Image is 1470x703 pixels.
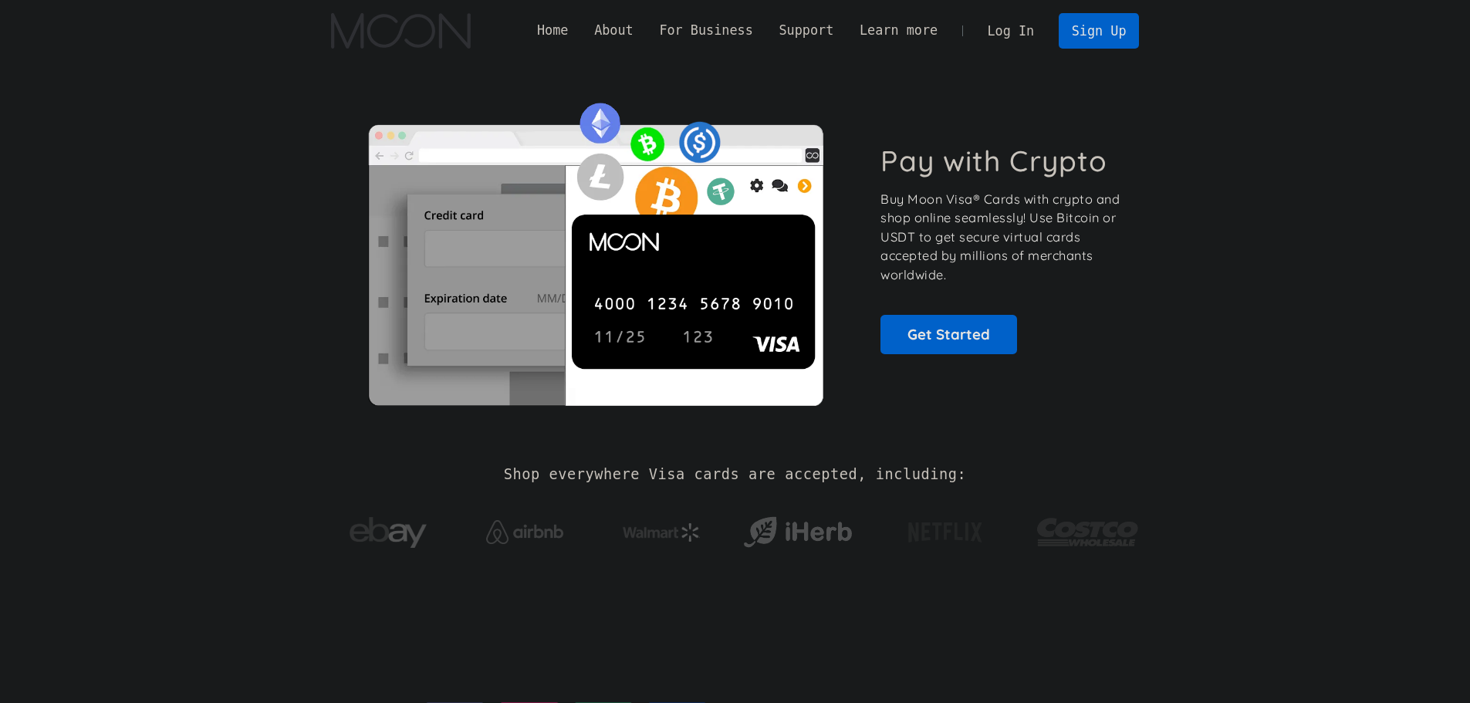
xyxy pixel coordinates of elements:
div: Support [779,21,833,40]
div: Learn more [847,21,951,40]
div: About [594,21,634,40]
div: About [581,21,646,40]
h1: Pay with Crypto [880,144,1107,178]
img: iHerb [740,512,855,553]
img: Airbnb [486,520,563,544]
img: Netflix [907,513,984,552]
img: Costco [1036,503,1140,561]
a: Airbnb [467,505,582,552]
h2: Shop everywhere Visa cards are accepted, including: [504,466,966,483]
div: For Business [659,21,752,40]
a: Netflix [877,498,1015,559]
img: ebay [350,509,427,557]
div: Support [766,21,847,40]
a: Get Started [880,315,1017,353]
img: Moon Cards let you spend your crypto anywhere Visa is accepted. [331,92,860,405]
img: Moon Logo [331,13,471,49]
a: Home [524,21,581,40]
a: Costco [1036,488,1140,569]
a: Log In [975,14,1047,48]
div: For Business [647,21,766,40]
a: Walmart [603,508,718,549]
a: home [331,13,471,49]
a: ebay [331,493,446,565]
img: Walmart [623,523,700,542]
a: Sign Up [1059,13,1139,48]
a: iHerb [740,497,855,560]
p: Buy Moon Visa® Cards with crypto and shop online seamlessly! Use Bitcoin or USDT to get secure vi... [880,190,1122,285]
div: Learn more [860,21,938,40]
